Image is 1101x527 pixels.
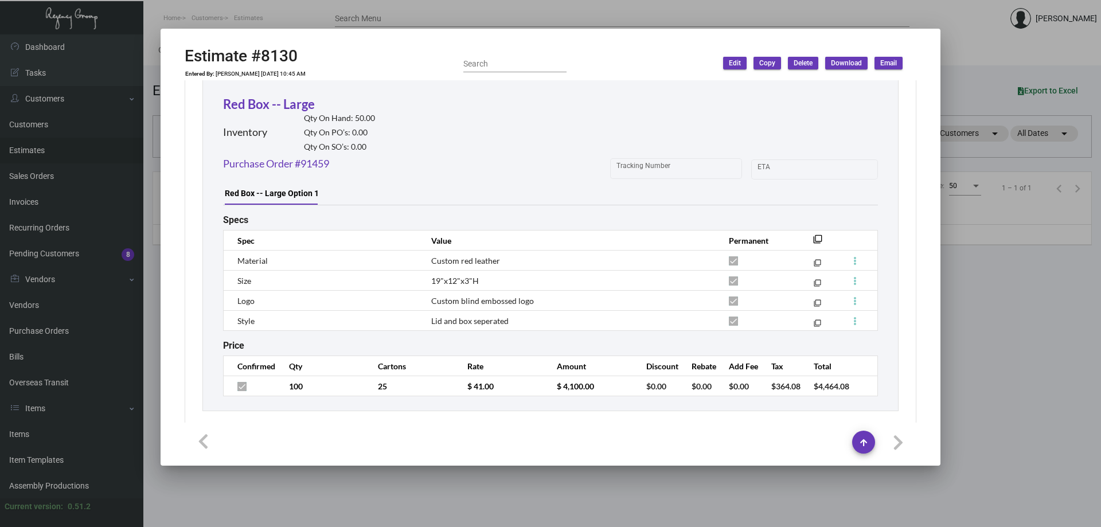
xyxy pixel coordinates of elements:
div: Current version: [5,501,63,513]
span: $0.00 [646,381,666,391]
div: Red Box -- Large Option 1 [225,188,319,200]
th: Qty [278,356,367,376]
h2: Inventory [223,126,267,139]
a: Purchase Order #91459 [223,156,329,171]
button: Delete [788,57,818,69]
input: End date [803,165,858,174]
input: Start date [758,165,793,174]
span: $4,464.08 [814,381,849,391]
h2: Qty On Hand: 50.00 [304,114,375,123]
th: Add Fee [717,356,760,376]
mat-icon: filter_none [814,261,821,269]
td: Entered By: [185,71,215,77]
span: Download [831,58,862,68]
span: Material [237,256,268,266]
th: Rate [456,356,545,376]
mat-icon: filter_none [814,302,821,309]
span: Custom blind embossed logo [431,296,534,306]
th: Permanent [717,231,796,251]
th: Spec [224,231,420,251]
span: Logo [237,296,255,306]
th: Value [420,231,717,251]
span: Email [880,58,897,68]
span: Lid and box seperated [431,316,509,326]
span: Custom red leather [431,256,500,266]
td: [PERSON_NAME] [DATE] 10:45 AM [215,71,306,77]
h2: Price [223,340,244,351]
th: Tax [760,356,802,376]
a: Red Box -- Large [223,96,315,112]
button: Copy [753,57,781,69]
th: Rebate [680,356,717,376]
h2: Estimate #8130 [185,46,306,66]
div: 0.51.2 [68,501,91,513]
span: Delete [794,58,813,68]
mat-icon: filter_none [814,322,821,329]
span: Copy [759,58,775,68]
th: Confirmed [224,356,278,376]
mat-icon: filter_none [814,282,821,289]
mat-icon: filter_none [813,238,822,247]
span: $364.08 [771,381,801,391]
button: Email [874,57,903,69]
button: Edit [723,57,747,69]
span: $0.00 [729,381,749,391]
button: Download [825,57,868,69]
th: Discount [635,356,680,376]
span: Style [237,316,255,326]
h2: Qty On SO’s: 0.00 [304,142,375,152]
span: Edit [729,58,741,68]
span: Size [237,276,251,286]
span: 19"x12"x3"H [431,276,479,286]
h2: Specs [223,214,248,225]
th: Cartons [366,356,456,376]
th: Total [802,356,851,376]
span: $0.00 [692,381,712,391]
h2: Qty On PO’s: 0.00 [304,128,375,138]
th: Amount [545,356,635,376]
